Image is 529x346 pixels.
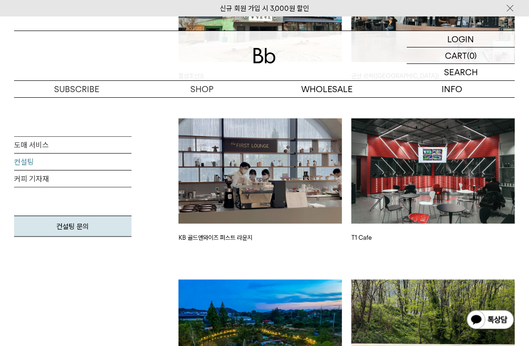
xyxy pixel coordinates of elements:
p: (0) [467,47,477,63]
p: KB 골드앤와이즈 퍼스트 라운지 [179,233,342,243]
img: 로고 [253,48,276,63]
a: CART (0) [407,47,515,64]
p: INFO [390,81,515,97]
a: 컨설팅 문의 [14,216,132,237]
a: 도매 서비스 [14,137,132,154]
a: SHOP [140,81,265,97]
p: CART [445,47,467,63]
p: WHOLESALE [264,81,390,97]
a: 커피 기자재 [14,171,132,188]
a: LOGIN [407,31,515,47]
a: SUBSCRIBE [14,81,140,97]
p: LOGIN [448,31,475,47]
a: 신규 회원 가입 시 3,000원 할인 [220,4,309,13]
a: 컨설팅 [14,154,132,171]
p: T1 Cafe [351,233,515,243]
p: SEARCH [444,64,478,80]
img: 카카오톡 채널 1:1 채팅 버튼 [466,309,515,332]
